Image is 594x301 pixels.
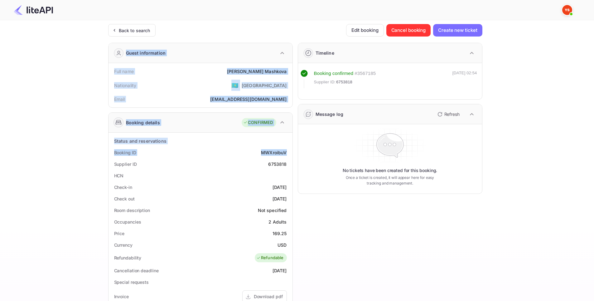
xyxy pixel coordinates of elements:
[114,82,137,89] div: Nationality
[114,219,141,225] div: Occupancies
[119,27,150,34] div: Back to search
[386,24,431,37] button: Cancel booking
[114,267,159,274] div: Cancellation deadline
[343,167,437,174] p: No tickets have been created for this booking.
[114,172,124,179] div: HCN
[114,207,150,214] div: Room description
[336,79,352,85] span: 6753818
[114,242,133,248] div: Currency
[114,149,136,156] div: Booking ID
[242,82,287,89] div: [GEOGRAPHIC_DATA]
[227,68,287,75] div: [PERSON_NAME] Mashkova
[434,109,462,119] button: Refresh
[314,79,336,85] span: Supplier ID:
[114,161,137,167] div: Supplier ID
[433,24,482,37] button: Create new ticket
[114,195,135,202] div: Check out
[231,80,239,91] span: United States
[268,219,287,225] div: 2 Adults
[268,161,287,167] div: 6753818
[355,70,376,77] div: # 3567185
[254,293,283,300] div: Download pdf
[273,267,287,274] div: [DATE]
[273,184,287,190] div: [DATE]
[273,230,287,237] div: 169.25
[114,254,142,261] div: Refundability
[114,293,129,300] div: Invoice
[341,175,439,186] p: Once a ticket is created, it will appear here for easy tracking and management.
[562,5,572,15] img: Yandex Support
[256,255,284,261] div: Refundable
[114,96,125,102] div: Email
[316,50,334,56] div: Timeline
[114,279,149,285] div: Special requests
[114,230,125,237] div: Price
[114,184,132,190] div: Check-in
[210,96,287,102] div: [EMAIL_ADDRESS][DOMAIN_NAME]
[316,111,344,117] div: Message log
[261,149,287,156] div: MWXroibuV
[14,5,53,15] img: LiteAPI Logo
[114,138,167,144] div: Status and reservations
[452,70,477,88] div: [DATE] 02:54
[273,195,287,202] div: [DATE]
[258,207,287,214] div: Not specified
[278,242,287,248] div: USD
[314,70,354,77] div: Booking confirmed
[444,111,460,117] p: Refresh
[126,119,160,126] div: Booking details
[126,50,166,56] div: Guest information
[243,120,273,126] div: CONFIRMED
[114,68,134,75] div: Full name
[346,24,384,37] button: Edit booking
